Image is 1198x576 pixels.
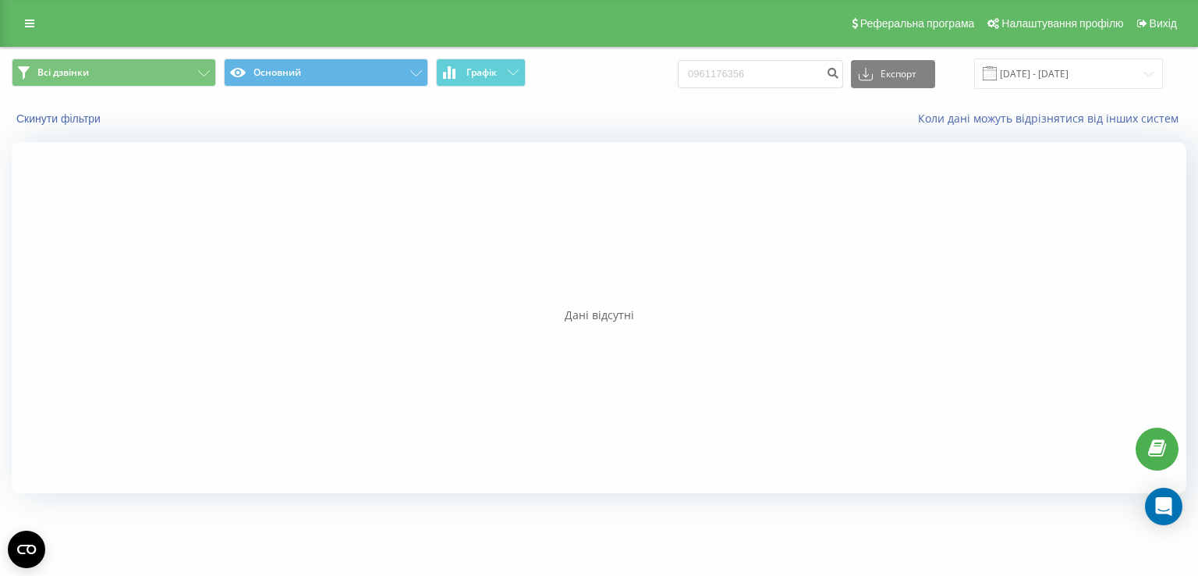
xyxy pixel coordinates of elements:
button: Графік [436,59,526,87]
button: Open CMP widget [8,531,45,568]
span: Реферальна програма [860,17,975,30]
div: Open Intercom Messenger [1145,488,1182,525]
span: Графік [466,67,497,78]
button: Основний [224,59,428,87]
span: Вихід [1150,17,1177,30]
span: Всі дзвінки [37,66,89,79]
button: Скинути фільтри [12,112,108,126]
a: Коли дані можуть відрізнятися вiд інших систем [918,111,1186,126]
div: Дані відсутні [12,308,1186,323]
span: Налаштування профілю [1001,17,1123,30]
button: Експорт [851,60,935,88]
input: Пошук за номером [678,60,843,88]
button: Всі дзвінки [12,59,216,87]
